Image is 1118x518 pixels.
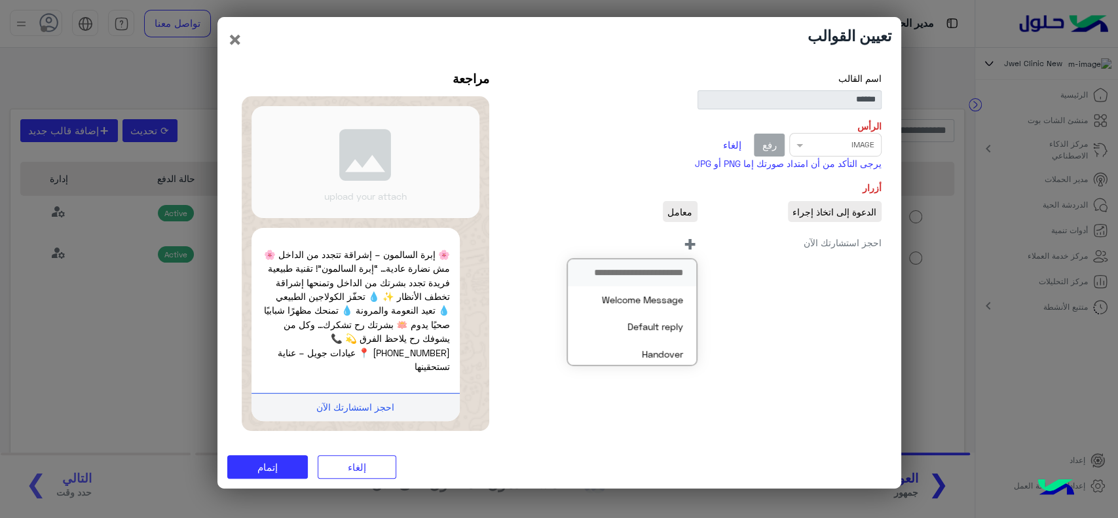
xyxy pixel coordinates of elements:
[252,393,460,420] button: احجز استشارتك الآن
[663,201,698,222] span: معامل
[762,139,776,151] span: رفع
[227,455,308,479] button: إتمام
[252,106,479,218] div: upload your attach
[682,229,698,258] span: +
[754,134,785,157] button: رفع
[242,71,489,86] h5: مراجعة
[318,455,396,479] button: إلغاء
[568,341,696,367] button: Handover
[695,158,882,169] span: يرجى التأكد من أن امتداد صورتك إما PNG أو JPG
[568,313,696,340] button: Default reply
[788,201,882,222] span: الدعوة إلى اتخاذ إجراء
[312,401,400,413] span: احجز استشارتك الآن
[242,96,489,431] img: wa-template-preview
[257,461,278,473] span: إتمام
[804,237,882,248] span: احجز استشارتك الآن
[715,134,749,157] button: إلغاء
[513,119,882,133] p: الرأس
[513,181,882,194] p: أزرار
[568,286,696,313] button: Welcome Message
[227,27,243,52] button: ×
[267,120,465,189] span: image
[838,71,882,85] label: اسم القالب
[1033,466,1079,511] img: hulul-logo.png
[261,248,450,373] p: 🌸 إبرة السالمون – إشراقة تتجدد من الداخل 🌸 مش نضارة عادية… “إبرة السالمون”! تقنية طبيعية فريدة تج...
[808,27,891,45] h4: تعيين القوالب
